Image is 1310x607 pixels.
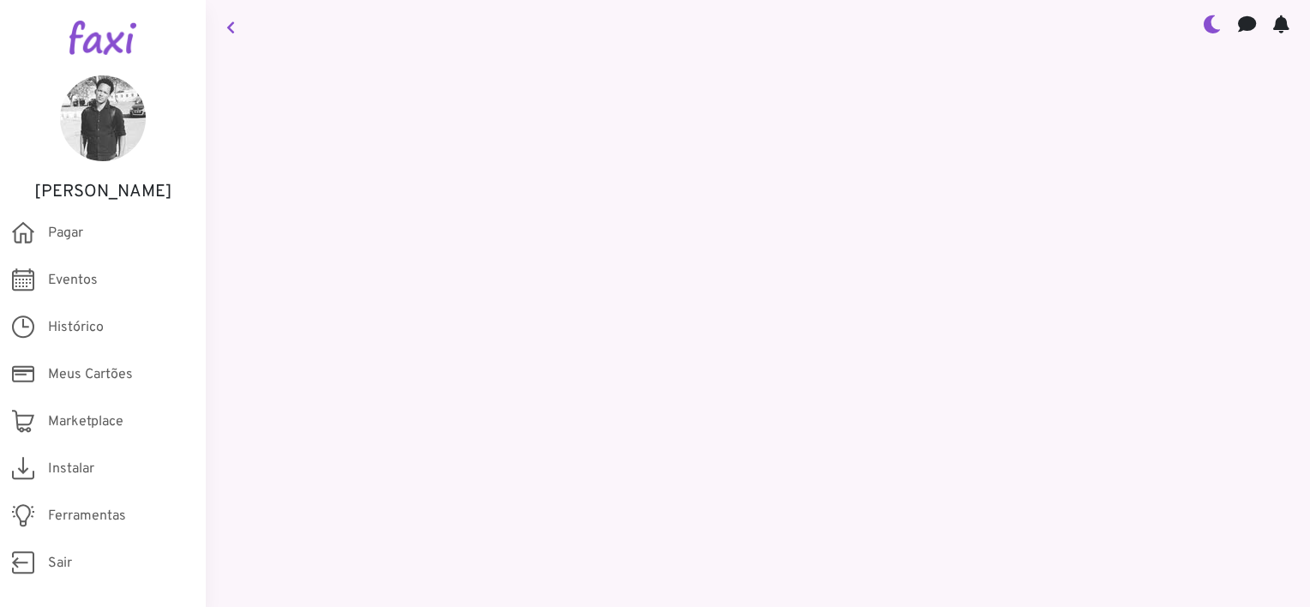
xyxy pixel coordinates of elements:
span: Instalar [48,459,94,479]
span: Meus Cartões [48,364,133,385]
span: Marketplace [48,412,123,432]
span: Sair [48,553,72,574]
h5: [PERSON_NAME] [26,182,180,202]
span: Histórico [48,317,104,338]
span: Ferramentas [48,506,126,526]
span: Pagar [48,223,83,243]
span: Eventos [48,270,98,291]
